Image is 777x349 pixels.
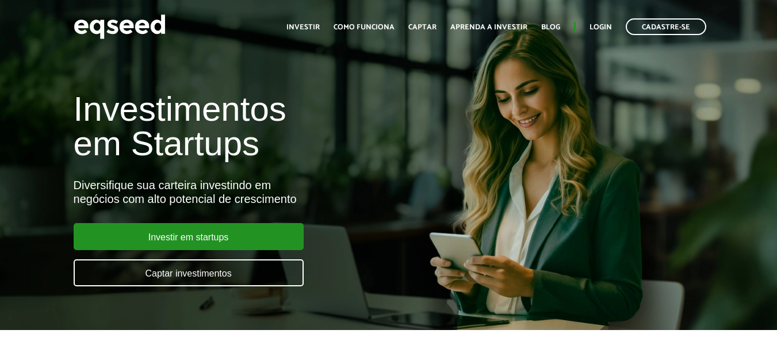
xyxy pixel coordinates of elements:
[74,223,304,250] a: Investir em startups
[74,259,304,286] a: Captar investimentos
[334,24,395,31] a: Como funciona
[590,24,612,31] a: Login
[450,24,527,31] a: Aprenda a investir
[286,24,320,31] a: Investir
[626,18,706,35] a: Cadastre-se
[541,24,560,31] a: Blog
[408,24,437,31] a: Captar
[74,11,166,42] img: EqSeed
[74,178,445,206] div: Diversifique sua carteira investindo em negócios com alto potencial de crescimento
[74,92,445,161] h1: Investimentos em Startups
